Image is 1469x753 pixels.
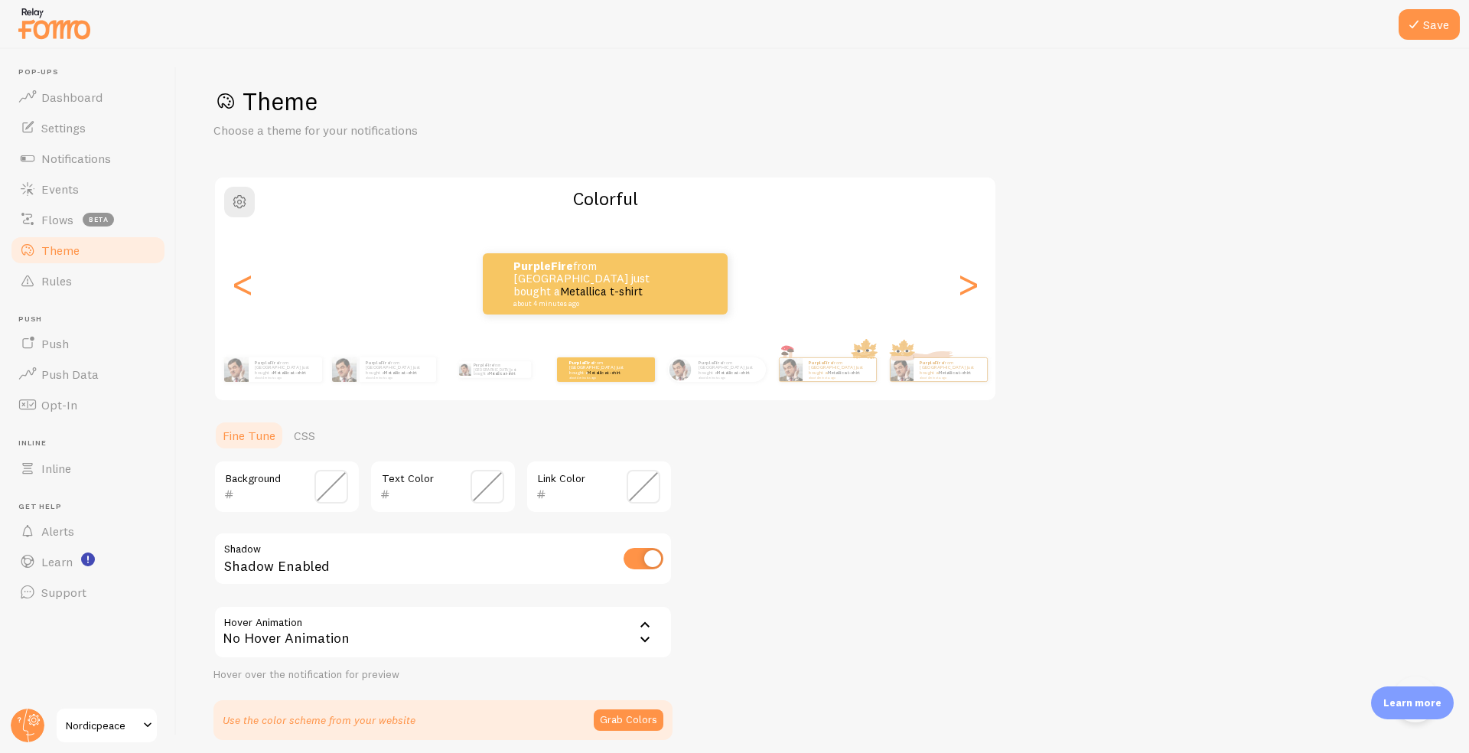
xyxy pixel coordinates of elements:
[255,376,314,379] small: about 4 minutes ago
[9,174,167,204] a: Events
[9,235,167,266] a: Theme
[18,67,167,77] span: Pop-ups
[779,358,802,381] img: Fomo
[81,553,95,566] svg: <p>Watch New Feature Tutorials!</p>
[513,300,662,308] small: about 4 minutes ago
[41,243,80,258] span: Theme
[41,90,103,105] span: Dashboard
[560,284,643,298] a: Metallica t-shirt
[41,151,111,166] span: Notifications
[255,360,278,366] strong: PurpleFire
[474,363,493,367] strong: PurpleFire
[273,370,306,376] a: Metallica t-shirt
[513,260,666,308] p: from [GEOGRAPHIC_DATA] just bought a
[213,605,673,659] div: No Hover Animation
[827,370,860,376] a: Metallica t-shirt
[513,259,573,273] strong: PurpleFire
[41,523,74,539] span: Alerts
[569,360,630,379] p: from [GEOGRAPHIC_DATA] just bought a
[9,328,167,359] a: Push
[809,376,868,379] small: about 4 minutes ago
[41,120,86,135] span: Settings
[285,420,324,451] a: CSS
[699,376,758,379] small: about 4 minutes ago
[213,86,1432,117] h1: Theme
[717,370,750,376] a: Metallica t-shirt
[41,212,73,227] span: Flows
[332,357,357,382] img: Fomo
[9,453,167,484] a: Inline
[9,516,167,546] a: Alerts
[16,4,93,43] img: fomo-relay-logo-orange.svg
[489,371,515,376] a: Metallica t-shirt
[959,229,977,339] div: Next slide
[41,585,86,600] span: Support
[569,376,629,379] small: about 4 minutes ago
[1392,676,1438,722] iframe: Help Scout Beacon - Open
[920,376,979,379] small: about 4 minutes ago
[938,370,971,376] a: Metallica t-shirt
[224,357,249,382] img: Fomo
[9,577,167,608] a: Support
[223,712,415,728] p: Use the color scheme from your website
[9,390,167,420] a: Opt-In
[9,112,167,143] a: Settings
[9,82,167,112] a: Dashboard
[920,360,981,379] p: from [GEOGRAPHIC_DATA] just bought a
[9,204,167,235] a: Flows beta
[213,420,285,451] a: Fine Tune
[215,187,995,210] h2: Colorful
[1371,686,1454,719] div: Learn more
[366,360,430,379] p: from [GEOGRAPHIC_DATA] just bought a
[474,361,525,378] p: from [GEOGRAPHIC_DATA] just bought a
[41,554,73,569] span: Learn
[458,363,471,376] img: Fomo
[255,360,316,379] p: from [GEOGRAPHIC_DATA] just bought a
[569,360,593,366] strong: PurpleFire
[41,273,72,288] span: Rules
[213,668,673,682] div: Hover over the notification for preview
[213,532,673,588] div: Shadow Enabled
[55,707,158,744] a: Nordicpeace
[699,360,722,366] strong: PurpleFire
[213,122,581,139] p: Choose a theme for your notifications
[66,716,138,735] span: Nordicpeace
[384,370,417,376] a: Metallica t-shirt
[9,266,167,296] a: Rules
[41,181,79,197] span: Events
[699,360,760,379] p: from [GEOGRAPHIC_DATA] just bought a
[594,709,663,731] button: Grab Colors
[41,336,69,351] span: Push
[83,213,114,227] span: beta
[1383,696,1441,710] p: Learn more
[809,360,832,366] strong: PurpleFire
[41,367,99,382] span: Push Data
[18,315,167,324] span: Push
[669,358,691,380] img: Fomo
[41,461,71,476] span: Inline
[890,358,913,381] img: Fomo
[366,376,428,379] small: about 4 minutes ago
[41,397,77,412] span: Opt-In
[233,229,252,339] div: Previous slide
[366,360,389,366] strong: PurpleFire
[9,359,167,390] a: Push Data
[9,143,167,174] a: Notifications
[9,546,167,577] a: Learn
[588,370,620,376] a: Metallica t-shirt
[809,360,870,379] p: from [GEOGRAPHIC_DATA] just bought a
[18,438,167,448] span: Inline
[18,502,167,512] span: Get Help
[920,360,943,366] strong: PurpleFire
